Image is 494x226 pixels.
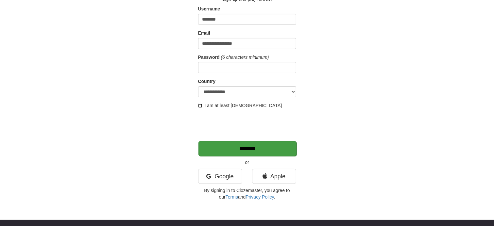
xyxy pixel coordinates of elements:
[221,55,269,60] em: (6 characters minimum)
[246,194,274,200] a: Privacy Policy
[226,194,238,200] a: Terms
[198,6,220,12] label: Username
[198,169,242,184] a: Google
[198,112,298,137] iframe: reCAPTCHA
[198,104,202,108] input: I am at least [DEMOGRAPHIC_DATA]
[252,169,296,184] a: Apple
[198,78,216,85] label: Country
[198,30,210,36] label: Email
[198,102,282,109] label: I am at least [DEMOGRAPHIC_DATA]
[198,54,220,60] label: Password
[198,187,296,200] p: By signing in to Clozemaster, you agree to our and .
[198,159,296,166] p: or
